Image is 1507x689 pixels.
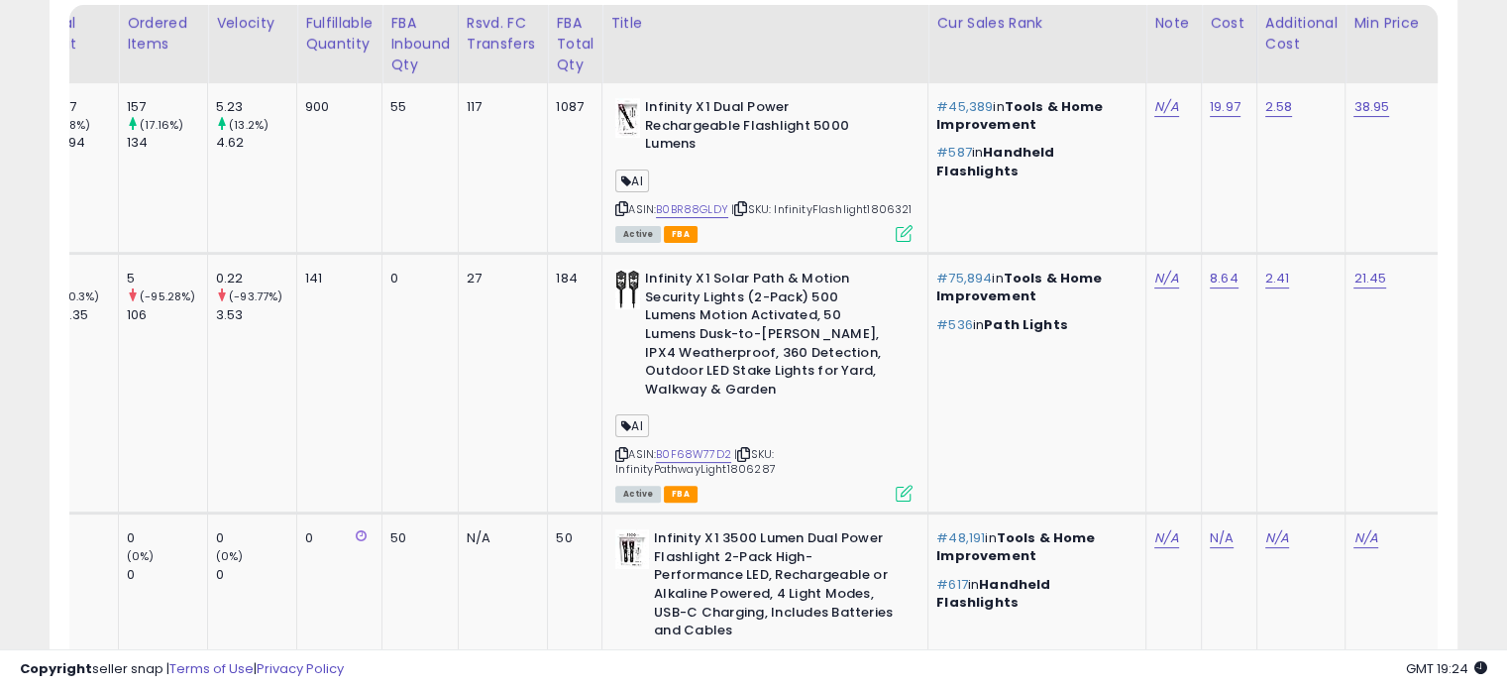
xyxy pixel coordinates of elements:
[664,226,698,243] span: FBA
[51,117,90,133] small: (1.98%)
[216,306,296,324] div: 3.53
[1353,269,1386,288] a: 21.45
[216,13,288,34] div: Velocity
[615,446,776,476] span: | SKU: InfinityPathwayLight1806287
[305,98,367,116] div: 900
[1265,528,1289,548] a: N/A
[1265,13,1338,55] div: Additional Cost
[936,98,1130,134] p: in
[615,270,913,500] div: ASIN:
[51,288,99,304] small: (100.3%)
[936,97,993,116] span: #45,389
[1210,13,1248,34] div: Cost
[38,134,118,152] div: 1079.94
[127,13,199,55] div: Ordered Items
[936,576,1130,612] p: in
[305,529,367,547] div: 0
[257,659,344,678] a: Privacy Policy
[654,529,895,644] b: Infinity X1 3500 Lumen Dual Power Flashlight 2-Pack High-Performance LED, Rechargeable or Alkalin...
[127,98,207,116] div: 157
[38,566,118,584] div: 0
[140,117,183,133] small: (17.16%)
[38,306,118,324] div: -596.35
[38,98,118,116] div: 1101.27
[305,270,367,287] div: 141
[127,548,155,564] small: (0%)
[467,270,533,287] div: 27
[1154,97,1178,117] a: N/A
[216,566,296,584] div: 0
[229,288,282,304] small: (-93.77%)
[229,117,269,133] small: (13.2%)
[38,529,118,547] div: 0
[615,414,649,437] span: AI
[1265,269,1290,288] a: 2.41
[1353,528,1377,548] a: N/A
[216,98,296,116] div: 5.23
[38,270,118,287] div: 1.78
[936,143,972,162] span: #587
[127,306,207,324] div: 106
[556,98,587,116] div: 1087
[216,270,296,287] div: 0.22
[1353,97,1389,117] a: 38.95
[38,13,110,55] div: Total Profit
[984,315,1068,334] span: Path Lights
[936,269,1102,305] span: Tools & Home Improvement
[615,98,913,240] div: ASIN:
[1406,659,1487,678] span: 2025-09-14 19:24 GMT
[936,143,1054,179] span: Handheld Flashlights
[936,315,973,334] span: #536
[610,13,919,34] div: Title
[936,97,1103,134] span: Tools & Home Improvement
[615,529,649,569] img: 417KJtAeDtL._SL40_.jpg
[1210,528,1234,548] a: N/A
[127,270,207,287] div: 5
[216,529,296,547] div: 0
[731,201,912,217] span: | SKU: InfinityFlashlight1806321
[645,98,886,159] b: Infinity X1 Dual Power Rechargeable Flashlight 5000 Lumens
[467,13,540,55] div: Rsvd. FC Transfers
[1154,13,1193,34] div: Note
[645,270,886,403] b: Infinity X1 Solar Path & Motion Security Lights (2-Pack) 500 Lumens Motion Activated, 50 Lumens D...
[390,13,450,75] div: FBA inbound Qty
[1265,97,1293,117] a: 2.58
[936,270,1130,305] p: in
[936,269,992,287] span: #75,894
[1154,528,1178,548] a: N/A
[615,98,640,138] img: 41eluh4hSFL._SL40_.jpg
[615,270,640,309] img: 31RnJXEQiUL._SL40_.jpg
[656,446,731,463] a: B0F68W77D2
[169,659,254,678] a: Terms of Use
[127,566,207,584] div: 0
[936,575,1050,612] span: Handheld Flashlights
[127,529,207,547] div: 0
[1154,269,1178,288] a: N/A
[556,270,587,287] div: 184
[1210,269,1238,288] a: 8.64
[936,528,985,547] span: #48,191
[216,134,296,152] div: 4.62
[936,529,1130,565] p: in
[20,660,344,679] div: seller snap | |
[656,201,728,218] a: B0BR88GLDY
[556,13,593,75] div: FBA Total Qty
[936,575,968,594] span: #617
[936,528,1095,565] span: Tools & Home Improvement
[615,226,661,243] span: All listings currently available for purchase on Amazon
[556,529,587,547] div: 50
[390,529,443,547] div: 50
[305,13,374,55] div: Fulfillable Quantity
[467,98,533,116] div: 117
[20,659,92,678] strong: Copyright
[1353,13,1455,34] div: Min Price
[127,134,207,152] div: 134
[936,13,1137,34] div: Cur Sales Rank
[467,529,533,547] div: N/A
[615,170,649,192] span: AI
[390,98,443,116] div: 55
[664,486,698,503] span: FBA
[390,270,443,287] div: 0
[216,548,244,564] small: (0%)
[936,144,1130,179] p: in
